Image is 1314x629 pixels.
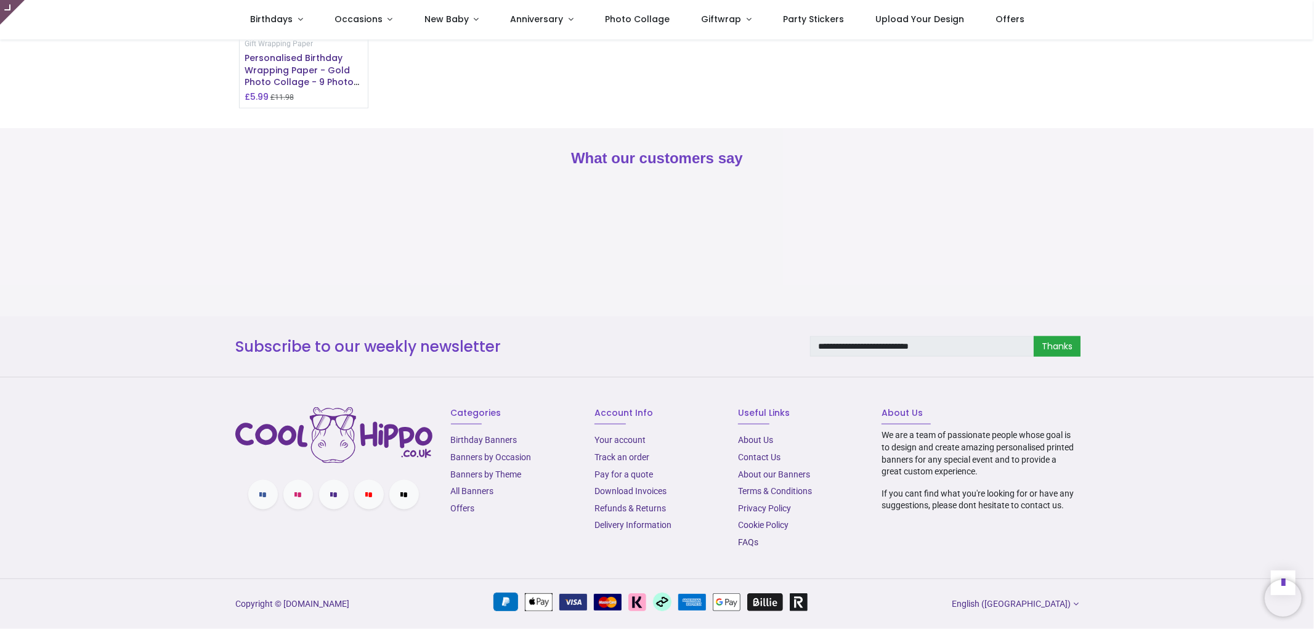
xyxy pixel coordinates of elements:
[275,93,294,102] span: 11.98
[875,13,964,25] span: Upload Your Design
[738,520,789,530] a: Cookie Policy
[594,469,653,479] a: Pay for a quote
[1265,580,1302,617] iframe: Brevo live chat
[738,452,781,462] a: Contact Us
[738,469,810,479] a: About our Banners
[678,594,706,611] img: American Express
[525,593,553,611] img: Apple Pay
[451,435,517,445] a: Birthday Banners
[250,91,269,103] span: 5.99
[245,39,313,48] small: Gift Wrapping Paper
[747,593,783,611] img: Billie
[738,503,791,513] a: Privacy Policy
[451,486,494,496] a: All Banners
[594,486,667,496] a: Download Invoices
[790,593,808,611] img: Revolut Pay
[594,452,649,462] a: Track an order
[424,13,469,25] span: New Baby
[738,486,812,496] a: Terms & Conditions
[270,92,294,103] small: £
[451,452,532,462] a: Banners by Occasion
[605,13,670,25] span: Photo Collage
[996,13,1025,25] span: Offers
[594,503,666,513] a: Refunds & Returns
[653,593,671,611] img: Afterpay Clearpay
[713,593,740,611] img: Google Pay
[511,13,564,25] span: Anniversary
[493,593,518,611] img: PayPal
[701,13,741,25] span: Giftwrap
[738,537,758,547] a: FAQs
[738,435,773,445] a: About Us​
[335,13,383,25] span: Occasions
[594,520,671,530] a: Delivery Information
[738,407,863,420] h6: Useful Links
[594,407,720,420] h6: Account Info
[882,488,1079,512] p: If you cant find what you're looking for or have any suggestions, please dont hesitate to contact...
[451,503,475,513] a: Offers
[235,148,1079,169] h2: What our customers say
[559,594,587,611] img: VISA
[451,407,576,420] h6: Categories
[594,435,646,445] a: Your account
[882,429,1079,477] p: We are a team of passionate people whose goal is to design and create amazing personalised printe...
[451,469,522,479] a: Banners by Theme
[245,52,363,89] h6: Personalised Birthday Wrapping Paper - Gold Photo Collage - 9 Photos & Text
[245,38,313,48] a: Gift Wrapping Paper
[235,336,792,357] h3: Subscribe to our weekly newsletter
[250,13,293,25] span: Birthdays
[594,594,622,611] img: MasterCard
[952,598,1079,611] a: English ([GEOGRAPHIC_DATA])
[882,407,1079,420] h6: About Us
[245,91,269,103] h6: £
[783,13,844,25] span: Party Stickers
[1034,336,1081,357] a: Thanks
[245,52,359,100] a: Personalised Birthday Wrapping Paper - Gold Photo Collage - 9 Photos & Text
[628,593,646,611] img: Klarna
[235,599,349,609] a: Copyright © [DOMAIN_NAME]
